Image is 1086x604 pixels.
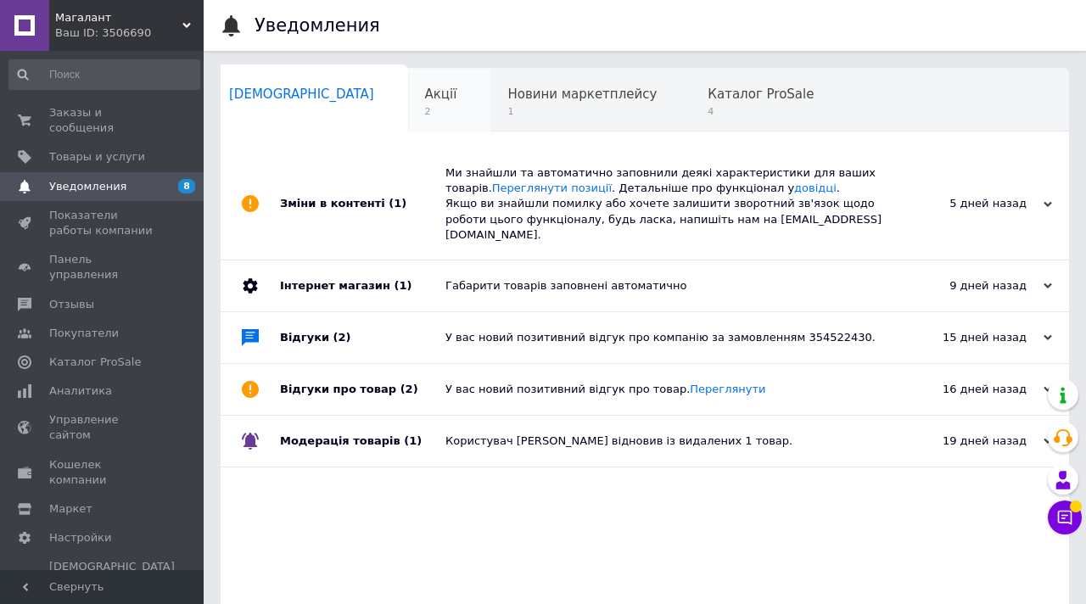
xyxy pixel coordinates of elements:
[280,260,445,311] div: Інтернет магазин
[280,364,445,415] div: Відгуки про товар
[49,530,111,545] span: Настройки
[400,383,418,395] span: (2)
[280,416,445,467] div: Модерація товарів
[49,149,145,165] span: Товары и услуги
[882,330,1052,345] div: 15 дней назад
[708,87,814,102] span: Каталог ProSale
[708,105,814,118] span: 4
[49,457,157,488] span: Кошелек компании
[49,208,157,238] span: Показатели работы компании
[49,383,112,399] span: Аналитика
[882,433,1052,449] div: 19 дней назад
[8,59,200,90] input: Поиск
[389,197,406,210] span: (1)
[425,105,457,118] span: 2
[49,355,141,370] span: Каталог ProSale
[280,148,445,260] div: Зміни в контенті
[49,326,119,341] span: Покупатели
[49,501,92,517] span: Маркет
[445,382,882,397] div: У вас новий позитивний відгук про товар.
[882,278,1052,294] div: 9 дней назад
[445,433,882,449] div: Користувач [PERSON_NAME] відновив із видалених 1 товар.
[333,331,351,344] span: (2)
[445,330,882,345] div: У вас новий позитивний відгук про компанію за замовленням 354522430.
[492,182,612,194] a: Переглянути позиції
[690,383,765,395] a: Переглянути
[178,179,195,193] span: 8
[882,382,1052,397] div: 16 дней назад
[1048,501,1082,534] button: Чат с покупателем
[49,179,126,194] span: Уведомления
[55,25,204,41] div: Ваш ID: 3506690
[445,165,882,243] div: Ми знайшли та автоматично заповнили деякі характеристики для ваших товарів. . Детальніше про функ...
[425,87,457,102] span: Акції
[55,10,182,25] span: Магалант
[507,105,657,118] span: 1
[404,434,422,447] span: (1)
[280,312,445,363] div: Відгуки
[882,196,1052,211] div: 5 дней назад
[49,297,94,312] span: Отзывы
[49,252,157,282] span: Панель управления
[794,182,837,194] a: довідці
[255,15,380,36] h1: Уведомления
[445,278,882,294] div: Габарити товарів заповнені автоматично
[49,105,157,136] span: Заказы и сообщения
[507,87,657,102] span: Новини маркетплейсу
[394,279,411,292] span: (1)
[49,412,157,443] span: Управление сайтом
[229,87,374,102] span: [DEMOGRAPHIC_DATA]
